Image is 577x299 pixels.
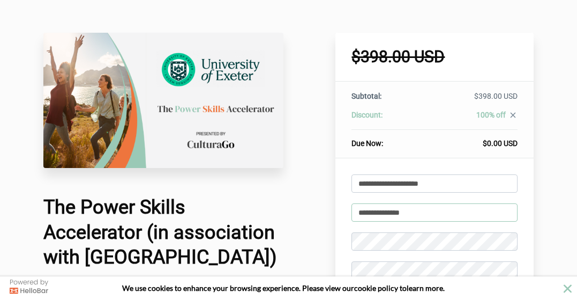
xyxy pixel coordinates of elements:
[561,282,574,295] button: close
[354,283,398,293] a: cookie policy
[43,33,283,168] img: 83720c0-6e26-5801-a5d4-42ecd71128a7_University_of_Exeter_Checkout_Page.png
[483,139,518,148] span: $0.00 USD
[43,195,283,270] h1: The Power Skills Accelerator (in association with [GEOGRAPHIC_DATA])
[122,283,354,293] span: We use cookies to enhance your browsing experience. Please view our
[351,49,518,65] h1: $398.00 USD
[351,130,421,149] th: Due Now:
[508,111,518,120] i: close
[351,110,421,130] th: Discount:
[400,283,407,293] strong: to
[351,92,381,100] span: Subtotal:
[476,111,506,119] span: 100% off
[506,111,518,122] a: close
[422,91,518,110] td: $398.00 USD
[407,283,445,293] span: learn more.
